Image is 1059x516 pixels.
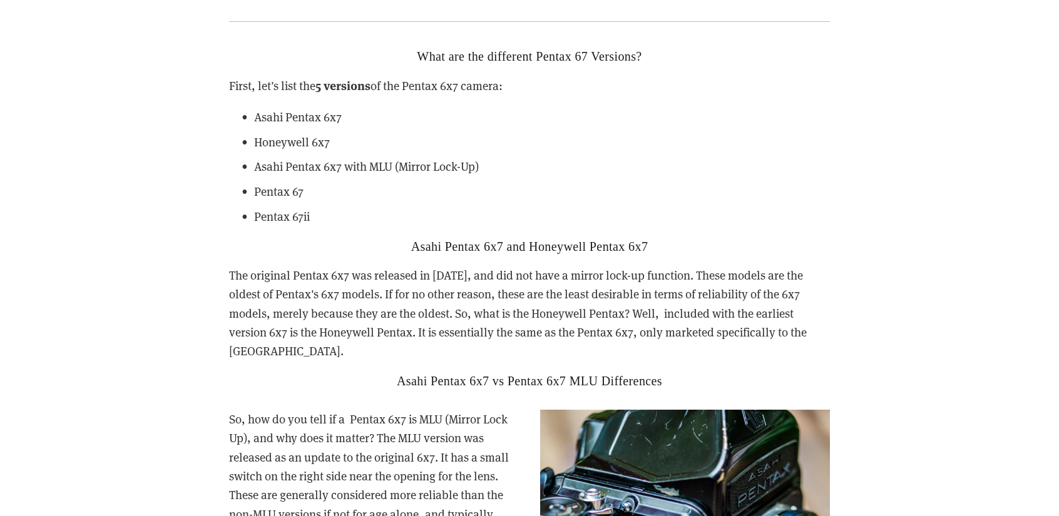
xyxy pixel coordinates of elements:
[229,76,830,95] p: First, let's list the of the Pentax 6x7 camera:
[229,373,830,388] h2: Asahi Pentax 6x7 vs Pentax 6x7 MLU Differences
[254,182,830,201] p: Pentax 67
[254,207,830,226] p: Pentax 67ii
[229,49,830,64] h2: What are the different Pentax 67 Versions?
[254,133,830,151] p: Honeywell 6x7
[229,266,830,361] p: The original Pentax 6x7 was released in [DATE], and did not have a mirror lock-up function. These...
[229,239,830,254] h2: Asahi Pentax 6x7 and Honeywell Pentax 6x7
[254,108,830,126] p: Asahi Pentax 6x7
[315,76,371,93] strong: 5 versions
[254,157,830,176] p: Asahi Pentax 6x7 with MLU (Mirror Lock-Up)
